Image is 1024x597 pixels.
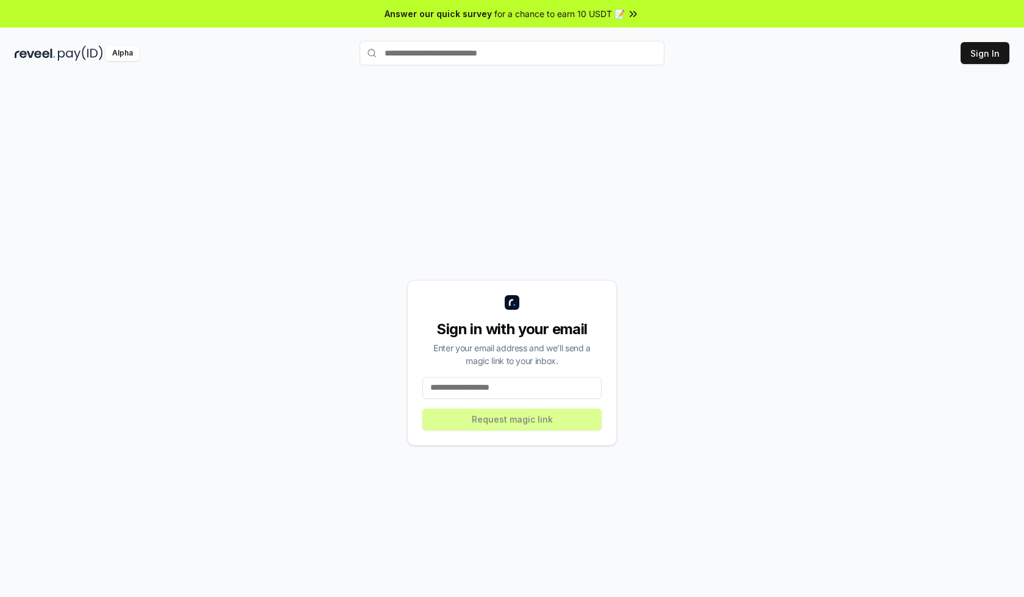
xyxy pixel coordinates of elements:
[422,341,602,367] div: Enter your email address and we’ll send a magic link to your inbox.
[961,42,1009,64] button: Sign In
[58,46,103,61] img: pay_id
[15,46,55,61] img: reveel_dark
[505,295,519,310] img: logo_small
[422,320,602,339] div: Sign in with your email
[494,7,625,20] span: for a chance to earn 10 USDT 📝
[105,46,140,61] div: Alpha
[385,7,492,20] span: Answer our quick survey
